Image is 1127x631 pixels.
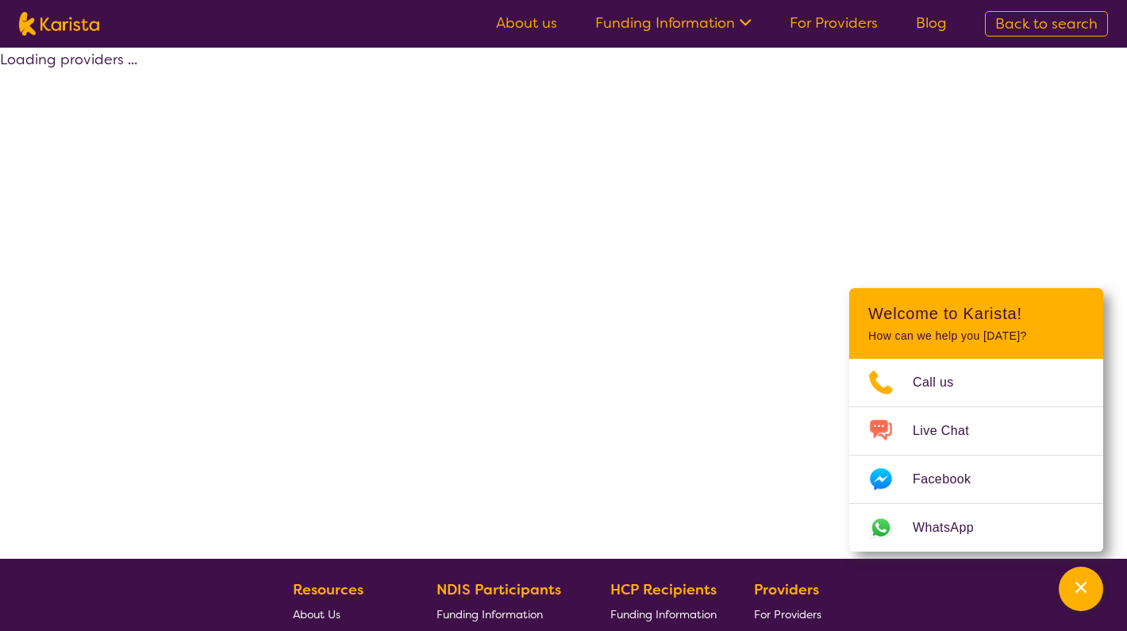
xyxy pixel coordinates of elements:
[293,607,340,621] span: About Us
[437,607,543,621] span: Funding Information
[790,13,878,33] a: For Providers
[913,467,990,491] span: Facebook
[595,13,752,33] a: Funding Information
[913,371,973,394] span: Call us
[437,602,573,626] a: Funding Information
[19,12,99,36] img: Karista logo
[610,580,717,599] b: HCP Recipients
[868,304,1084,323] h2: Welcome to Karista!
[913,516,993,540] span: WhatsApp
[849,359,1103,552] ul: Choose channel
[985,11,1108,37] a: Back to search
[849,504,1103,552] a: Web link opens in a new tab.
[437,580,561,599] b: NDIS Participants
[293,580,363,599] b: Resources
[754,607,821,621] span: For Providers
[916,13,947,33] a: Blog
[868,329,1084,343] p: How can we help you [DATE]?
[610,602,717,626] a: Funding Information
[496,13,557,33] a: About us
[293,602,399,626] a: About Us
[913,419,988,443] span: Live Chat
[754,602,828,626] a: For Providers
[1059,567,1103,611] button: Channel Menu
[849,288,1103,552] div: Channel Menu
[754,580,819,599] b: Providers
[610,607,717,621] span: Funding Information
[995,14,1098,33] span: Back to search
